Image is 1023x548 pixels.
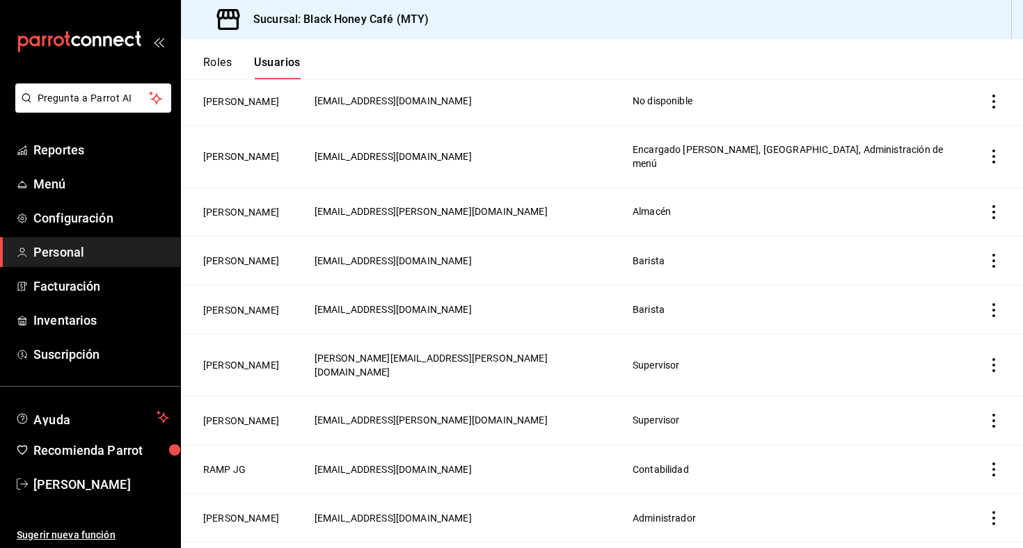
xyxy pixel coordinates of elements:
[33,243,169,261] span: Personal
[624,76,970,125] td: No disponible
[33,311,169,330] span: Inventarios
[633,255,665,266] span: Barista
[987,95,1001,108] button: actions
[203,511,279,525] button: [PERSON_NAME]
[315,151,472,162] span: [EMAIL_ADDRESS][DOMAIN_NAME]
[633,206,671,217] span: Almacén
[203,150,279,163] button: [PERSON_NAME]
[33,175,169,193] span: Menú
[203,95,279,108] button: [PERSON_NAME]
[987,511,1001,525] button: actions
[203,254,279,268] button: [PERSON_NAME]
[203,205,279,219] button: [PERSON_NAME]
[987,303,1001,317] button: actions
[33,409,151,426] span: Ayuda
[254,56,301,79] button: Usuarios
[315,353,548,378] span: [PERSON_NAME][EMAIL_ADDRESS][PERSON_NAME][DOMAIN_NAME]
[15,83,171,113] button: Pregunta a Parrot AI
[17,528,169,542] span: Sugerir nueva función
[33,209,169,227] span: Configuración
[987,150,1001,163] button: actions
[633,414,680,426] span: Supervisor
[242,11,429,28] h3: Sucursal: Black Honey Café (MTY)
[987,254,1001,268] button: actions
[315,206,548,217] span: [EMAIL_ADDRESS][PERSON_NAME][DOMAIN_NAME]
[10,101,171,115] a: Pregunta a Parrot AI
[203,56,301,79] div: navigation tabs
[203,56,232,79] button: Roles
[987,462,1001,476] button: actions
[153,36,164,47] button: open_drawer_menu
[315,414,548,426] span: [EMAIL_ADDRESS][PERSON_NAME][DOMAIN_NAME]
[315,304,472,315] span: [EMAIL_ADDRESS][DOMAIN_NAME]
[987,414,1001,428] button: actions
[633,144,943,169] span: Encargado [PERSON_NAME], [GEOGRAPHIC_DATA], Administración de menú
[633,464,689,475] span: Contabilidad
[315,513,472,524] span: [EMAIL_ADDRESS][DOMAIN_NAME]
[33,277,169,296] span: Facturación
[987,358,1001,372] button: actions
[33,140,169,159] span: Reportes
[315,95,472,106] span: [EMAIL_ADDRESS][DOMAIN_NAME]
[987,205,1001,219] button: actions
[203,462,246,476] button: RAMP JG
[33,475,169,494] span: [PERSON_NAME]
[203,358,279,372] button: [PERSON_NAME]
[38,91,150,106] span: Pregunta a Parrot AI
[33,441,169,460] span: Recomienda Parrot
[203,303,279,317] button: [PERSON_NAME]
[633,360,680,371] span: Supervisor
[633,304,665,315] span: Barista
[633,513,696,524] span: Administrador
[33,345,169,364] span: Suscripción
[315,255,472,266] span: [EMAIL_ADDRESS][DOMAIN_NAME]
[315,464,472,475] span: [EMAIL_ADDRESS][DOMAIN_NAME]
[203,414,279,428] button: [PERSON_NAME]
